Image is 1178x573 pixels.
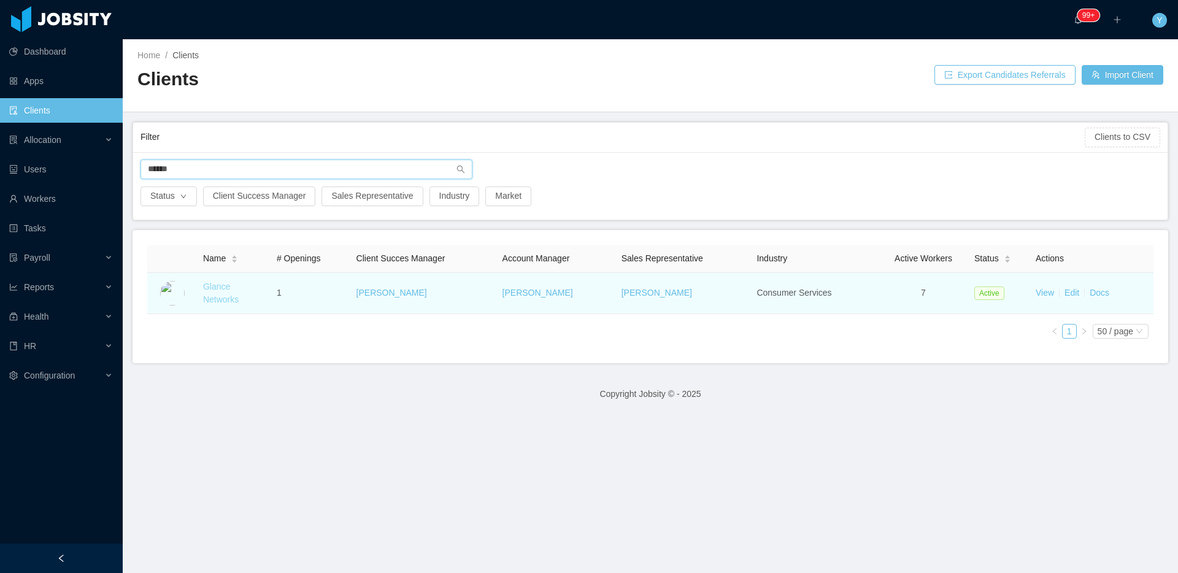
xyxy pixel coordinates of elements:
[1085,128,1160,147] button: Clients to CSV
[9,283,18,291] i: icon: line-chart
[934,65,1076,85] button: icon: exportExport Candidates Referrals
[203,252,226,265] span: Name
[160,281,185,306] img: 55aa6bc0-0d74-11eb-9ff7-cb7afc2188f3_5f861f7d7fc2b-400w.png
[1136,328,1143,336] i: icon: down
[622,288,692,298] a: [PERSON_NAME]
[9,157,113,182] a: icon: robotUsers
[24,135,61,145] span: Allocation
[456,165,465,174] i: icon: search
[123,373,1178,415] footer: Copyright Jobsity © - 2025
[1051,328,1058,335] i: icon: left
[1074,15,1082,24] i: icon: bell
[321,187,423,206] button: Sales Representative
[9,253,18,262] i: icon: file-protect
[502,253,570,263] span: Account Manager
[1113,15,1122,24] i: icon: plus
[24,371,75,380] span: Configuration
[1157,13,1162,28] span: Y
[231,253,238,262] div: Sort
[1090,288,1109,298] a: Docs
[277,288,282,298] span: 1
[203,282,239,304] a: Glance Networks
[9,69,113,93] a: icon: appstoreApps
[231,253,238,257] i: icon: caret-up
[1036,288,1054,298] a: View
[1004,253,1011,257] i: icon: caret-up
[877,273,969,314] td: 7
[9,39,113,64] a: icon: pie-chartDashboard
[9,312,18,321] i: icon: medicine-box
[356,253,445,263] span: Client Succes Manager
[502,288,573,298] a: [PERSON_NAME]
[141,126,1085,148] div: Filter
[974,286,1004,300] span: Active
[277,253,321,263] span: # Openings
[172,50,199,60] span: Clients
[1063,325,1076,338] a: 1
[756,253,787,263] span: Industry
[231,258,238,262] i: icon: caret-down
[24,253,50,263] span: Payroll
[1064,288,1079,298] a: Edit
[165,50,167,60] span: /
[9,342,18,350] i: icon: book
[1080,328,1088,335] i: icon: right
[137,50,160,60] a: Home
[622,253,703,263] span: Sales Representative
[137,67,650,92] h2: Clients
[356,288,427,298] a: [PERSON_NAME]
[756,288,831,298] span: Consumer Services
[24,282,54,292] span: Reports
[1004,258,1011,262] i: icon: caret-down
[895,253,952,263] span: Active Workers
[9,187,113,211] a: icon: userWorkers
[203,187,316,206] button: Client Success Manager
[24,312,48,321] span: Health
[485,187,531,206] button: Market
[1098,325,1133,338] div: 50 / page
[9,216,113,240] a: icon: profileTasks
[24,341,36,351] span: HR
[1047,324,1062,339] li: Previous Page
[1082,65,1163,85] button: icon: usergroup-addImport Client
[429,187,480,206] button: Industry
[9,98,113,123] a: icon: auditClients
[9,371,18,380] i: icon: setting
[141,187,197,206] button: Statusicon: down
[1062,324,1077,339] li: 1
[9,136,18,144] i: icon: solution
[1077,9,1099,21] sup: 369
[1004,253,1011,262] div: Sort
[1036,253,1064,263] span: Actions
[1077,324,1091,339] li: Next Page
[974,252,999,265] span: Status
